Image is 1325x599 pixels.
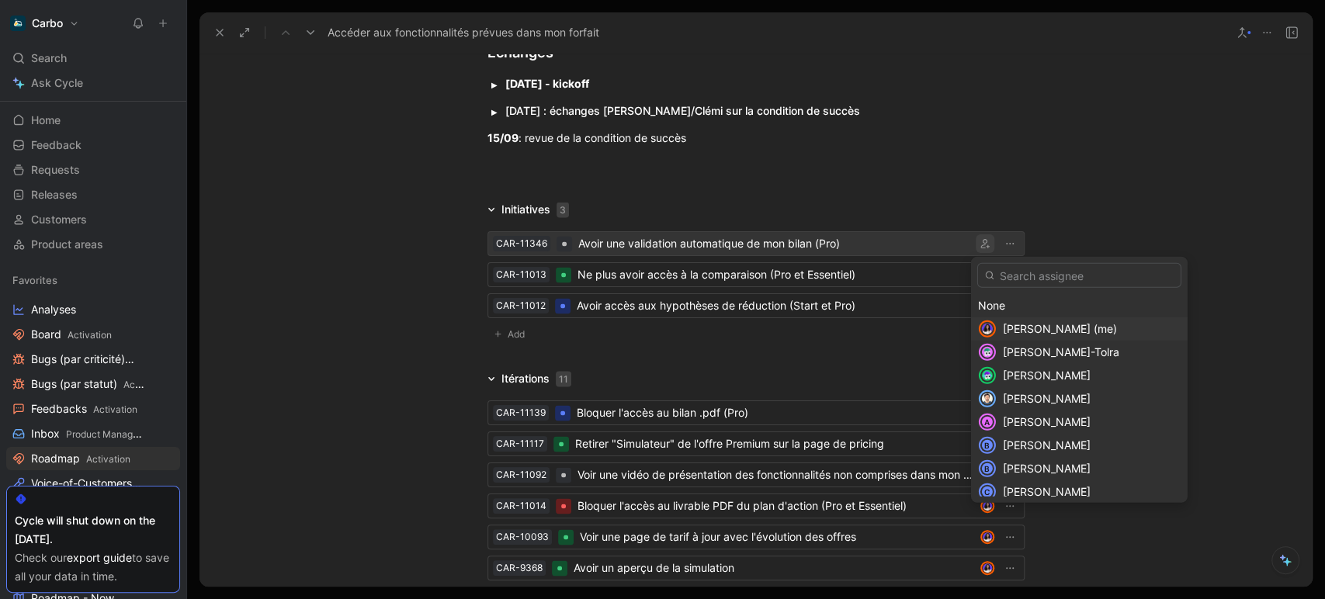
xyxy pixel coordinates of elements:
[1003,322,1117,335] span: [PERSON_NAME] (me)
[977,263,1181,288] input: Search assignee
[980,462,994,476] div: B
[1003,415,1091,428] span: [PERSON_NAME]
[1003,462,1091,475] span: [PERSON_NAME]
[980,345,994,359] img: avatar
[980,415,994,429] div: A
[1003,392,1091,405] span: [PERSON_NAME]
[980,485,994,499] div: C
[980,438,994,452] div: B
[1003,369,1091,382] span: [PERSON_NAME]
[980,392,994,406] img: avatar
[978,296,1181,315] div: None
[1003,345,1119,358] span: [PERSON_NAME]-Tolra
[980,322,994,336] img: avatar
[1003,485,1091,498] span: [PERSON_NAME]
[980,369,994,383] img: avatar
[1003,438,1091,452] span: [PERSON_NAME]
